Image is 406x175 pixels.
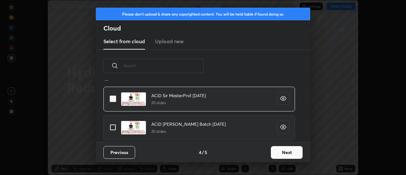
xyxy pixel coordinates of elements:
[96,80,303,142] div: grid
[121,92,146,106] img: 175704108574E1JJ.pdf
[96,8,310,20] div: Please don't upload & share any copyrighted content. You will be held liable if found doing so.
[151,129,226,134] h5: 20 slides
[103,37,145,45] h3: Select from cloud
[121,121,146,135] img: 1757041097SH7E9V.pdf
[151,92,206,99] h4: ACiD Sir MasterPro1 [DATE]
[151,100,206,106] h5: 20 slides
[103,24,310,32] h2: Cloud
[103,146,135,159] button: Previous
[271,146,303,159] button: Next
[202,149,204,156] h4: /
[151,121,226,127] h4: ACiD [PERSON_NAME] Batch [DATE]
[124,52,204,79] input: Search
[199,149,201,156] h4: 4
[205,149,207,156] h4: 5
